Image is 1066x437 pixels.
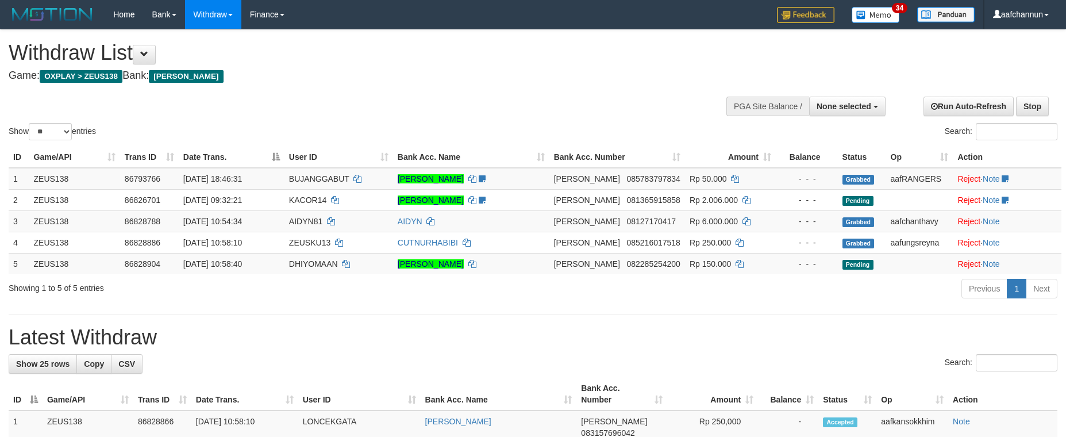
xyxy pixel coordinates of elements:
[1007,279,1026,298] a: 1
[183,217,242,226] span: [DATE] 10:54:34
[685,147,776,168] th: Amount: activate to sort column ascending
[425,417,491,426] a: [PERSON_NAME]
[398,195,464,205] a: [PERSON_NAME]
[953,189,1061,210] td: ·
[690,217,738,226] span: Rp 6.000.000
[953,147,1061,168] th: Action
[191,378,298,411] th: Date Trans.: activate to sort column ascending
[398,174,464,183] a: [PERSON_NAME]
[780,237,833,248] div: - - -
[9,147,29,168] th: ID
[780,194,833,206] div: - - -
[9,168,29,190] td: 1
[398,259,464,269] a: [PERSON_NAME]
[554,238,620,247] span: [PERSON_NAME]
[9,378,43,411] th: ID: activate to sort column descending
[842,175,875,185] span: Grabbed
[961,279,1007,298] a: Previous
[76,354,111,374] a: Copy
[957,238,980,247] a: Reject
[29,189,120,210] td: ZEUS138
[398,238,458,247] a: CUTNURHABIBI
[40,70,122,83] span: OXPLAY > ZEUS138
[983,259,1000,269] a: Note
[626,259,680,269] span: Copy 082285254200 to clipboard
[626,238,680,247] span: Copy 085216017518 to clipboard
[923,97,1014,116] a: Run Auto-Refresh
[983,217,1000,226] a: Note
[690,238,731,247] span: Rp 250.000
[554,174,620,183] span: [PERSON_NAME]
[43,378,133,411] th: Game/API: activate to sort column ascending
[842,239,875,248] span: Grabbed
[9,210,29,232] td: 3
[111,354,143,374] a: CSV
[576,378,667,411] th: Bank Acc. Number: activate to sort column ascending
[125,238,160,247] span: 86828886
[421,378,577,411] th: Bank Acc. Name: activate to sort column ascending
[917,7,975,22] img: panduan.png
[957,174,980,183] a: Reject
[393,147,549,168] th: Bank Acc. Name: activate to sort column ascending
[667,378,758,411] th: Amount: activate to sort column ascending
[777,7,834,23] img: Feedback.jpg
[9,41,699,64] h1: Withdraw List
[953,168,1061,190] td: ·
[29,147,120,168] th: Game/API: activate to sort column ascending
[758,378,818,411] th: Balance: activate to sort column ascending
[876,378,948,411] th: Op: activate to sort column ascending
[953,253,1061,274] td: ·
[690,195,738,205] span: Rp 2.006.000
[780,216,833,227] div: - - -
[892,3,907,13] span: 34
[29,123,72,140] select: Showentries
[626,195,680,205] span: Copy 081365915858 to clipboard
[554,217,620,226] span: [PERSON_NAME]
[133,378,191,411] th: Trans ID: activate to sort column ascending
[29,253,120,274] td: ZEUS138
[9,123,96,140] label: Show entries
[776,147,838,168] th: Balance
[690,259,731,269] span: Rp 150.000
[289,238,330,247] span: ZEUSKU13
[886,168,953,190] td: aafRANGERS
[183,174,242,183] span: [DATE] 18:46:31
[780,173,833,185] div: - - -
[838,147,886,168] th: Status
[780,258,833,270] div: - - -
[9,70,699,82] h4: Game: Bank:
[726,97,809,116] div: PGA Site Balance /
[581,417,647,426] span: [PERSON_NAME]
[809,97,886,116] button: None selected
[120,147,179,168] th: Trans ID: activate to sort column ascending
[626,217,676,226] span: Copy 08127170417 to clipboard
[16,359,70,369] span: Show 25 rows
[976,354,1057,371] input: Search:
[842,217,875,227] span: Grabbed
[886,147,953,168] th: Op: activate to sort column ascending
[626,174,680,183] span: Copy 085783797834 to clipboard
[398,217,422,226] a: AIDYN
[289,217,322,226] span: AIDYN81
[9,232,29,253] td: 4
[9,326,1057,349] h1: Latest Withdraw
[183,259,242,269] span: [DATE] 10:58:40
[289,195,326,205] span: KACOR14
[9,6,96,23] img: MOTION_logo.png
[957,217,980,226] a: Reject
[948,378,1057,411] th: Action
[183,195,242,205] span: [DATE] 09:32:21
[957,259,980,269] a: Reject
[953,417,970,426] a: Note
[183,238,242,247] span: [DATE] 10:58:10
[852,7,900,23] img: Button%20Memo.svg
[29,210,120,232] td: ZEUS138
[9,354,77,374] a: Show 25 rows
[945,123,1057,140] label: Search:
[983,238,1000,247] a: Note
[554,195,620,205] span: [PERSON_NAME]
[690,174,727,183] span: Rp 50.000
[84,359,104,369] span: Copy
[842,260,873,270] span: Pending
[549,147,685,168] th: Bank Acc. Number: activate to sort column ascending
